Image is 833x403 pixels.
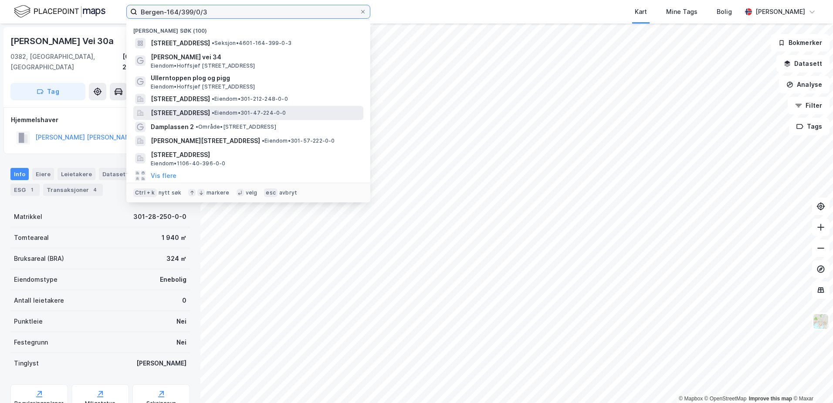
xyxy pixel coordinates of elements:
[779,76,830,93] button: Analyse
[166,253,186,264] div: 324 ㎡
[196,123,198,130] span: •
[14,358,39,369] div: Tinglyst
[771,34,830,51] button: Bokmerker
[212,40,291,47] span: Seksjon • 4601-164-399-0-3
[32,168,54,180] div: Eiere
[11,115,190,125] div: Hjemmelshaver
[14,295,64,306] div: Antall leietakere
[207,189,229,196] div: markere
[162,232,186,243] div: 1 940 ㎡
[10,34,115,48] div: [PERSON_NAME] Vei 30a
[151,38,210,48] span: [STREET_ADDRESS]
[212,109,214,116] span: •
[58,168,95,180] div: Leietakere
[789,361,833,403] div: Kontrollprogram for chat
[91,185,99,194] div: 4
[151,171,176,181] button: Vis flere
[717,7,732,17] div: Bolig
[99,168,132,180] div: Datasett
[10,51,122,72] div: 0382, [GEOGRAPHIC_DATA], [GEOGRAPHIC_DATA]
[151,52,360,62] span: [PERSON_NAME] vei 34
[10,168,29,180] div: Info
[789,118,830,135] button: Tags
[679,396,703,402] a: Mapbox
[151,83,255,90] span: Eiendom • Hoffsjef [STREET_ADDRESS]
[27,185,36,194] div: 1
[14,4,105,19] img: logo.f888ab2527a4732fd821a326f86c7f29.svg
[151,73,360,83] span: Ullerntoppen plog og pigg
[151,122,194,132] span: Damplassen 2
[776,55,830,72] button: Datasett
[151,150,360,160] span: [STREET_ADDRESS]
[10,83,85,100] button: Tag
[749,396,792,402] a: Improve this map
[151,94,210,104] span: [STREET_ADDRESS]
[212,96,214,102] span: •
[279,189,297,196] div: avbryt
[122,51,190,72] div: [GEOGRAPHIC_DATA], 28/250
[666,7,698,17] div: Mine Tags
[176,316,186,327] div: Nei
[43,184,103,196] div: Transaksjoner
[212,96,288,102] span: Eiendom • 301-212-248-0-0
[755,7,805,17] div: [PERSON_NAME]
[196,123,276,130] span: Område • [STREET_ADDRESS]
[212,40,214,46] span: •
[212,109,286,116] span: Eiendom • 301-47-224-0-0
[635,7,647,17] div: Kart
[137,5,359,18] input: Søk på adresse, matrikkel, gårdeiere, leietakere eller personer
[176,337,186,348] div: Nei
[14,316,43,327] div: Punktleie
[126,20,370,36] div: [PERSON_NAME] søk (100)
[788,97,830,114] button: Filter
[264,188,278,197] div: esc
[704,396,747,402] a: OpenStreetMap
[182,295,186,306] div: 0
[262,137,264,144] span: •
[160,274,186,285] div: Enebolig
[151,108,210,118] span: [STREET_ADDRESS]
[159,189,182,196] div: nytt søk
[14,232,49,243] div: Tomteareal
[151,160,226,167] span: Eiendom • 1106-40-396-0-0
[789,361,833,403] iframe: Chat Widget
[10,184,40,196] div: ESG
[133,188,157,197] div: Ctrl + k
[151,136,260,146] span: [PERSON_NAME][STREET_ADDRESS]
[14,253,64,264] div: Bruksareal (BRA)
[14,212,42,222] div: Matrikkel
[14,337,48,348] div: Festegrunn
[133,212,186,222] div: 301-28-250-0-0
[14,274,58,285] div: Eiendomstype
[246,189,257,196] div: velg
[136,358,186,369] div: [PERSON_NAME]
[151,62,255,69] span: Eiendom • Hoffsjef [STREET_ADDRESS]
[262,137,335,144] span: Eiendom • 301-57-222-0-0
[813,313,829,330] img: Z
